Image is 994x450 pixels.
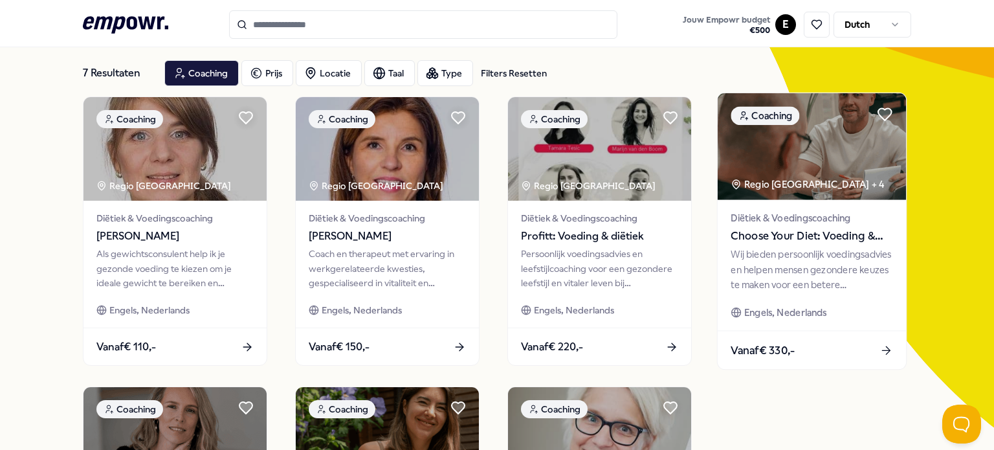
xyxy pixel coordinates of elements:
span: Vanaf € 150,- [309,339,370,355]
button: Prijs [241,60,293,86]
input: Search for products, categories or subcategories [229,10,617,39]
button: Taal [364,60,415,86]
div: Coaching [309,110,375,128]
span: Diëtiek & Voedingscoaching [309,211,466,225]
div: Coaching [96,110,163,128]
span: [PERSON_NAME] [309,228,466,245]
span: Jouw Empowr budget [683,15,770,25]
a: Jouw Empowr budget€500 [678,11,775,38]
div: Regio [GEOGRAPHIC_DATA] [309,179,445,193]
button: Type [417,60,473,86]
div: Coaching [731,106,799,125]
button: Coaching [164,60,239,86]
a: package imageCoachingRegio [GEOGRAPHIC_DATA] Diëtiek & Voedingscoaching[PERSON_NAME]Als gewichtsc... [83,96,267,366]
span: Diëtiek & Voedingscoaching [96,211,254,225]
img: package image [508,97,691,201]
span: Vanaf € 220,- [521,339,583,355]
div: Wij bieden persoonlijk voedingsadvies en helpen mensen gezondere keuzes te maken voor een betere ... [731,247,892,292]
span: Diëtiek & Voedingscoaching [731,210,892,225]
div: Persoonlijk voedingsadvies en leefstijlcoaching voor een gezondere leefstijl en vitaler leven bij... [521,247,678,290]
div: Regio [GEOGRAPHIC_DATA] [521,179,657,193]
div: Regio [GEOGRAPHIC_DATA] [96,179,233,193]
img: package image [296,97,479,201]
button: E [775,14,796,35]
div: Coaching [521,110,588,128]
div: Als gewichtsconsulent help ik je gezonde voeding te kiezen om je ideale gewicht te bereiken en be... [96,247,254,290]
div: Filters Resetten [481,66,547,80]
span: Engels, Nederlands [534,303,614,317]
a: package imageCoachingRegio [GEOGRAPHIC_DATA] Diëtiek & Voedingscoaching[PERSON_NAME]Coach en ther... [295,96,480,366]
span: Engels, Nederlands [109,303,190,317]
span: [PERSON_NAME] [96,228,254,245]
a: package imageCoachingRegio [GEOGRAPHIC_DATA] + 4Diëtiek & VoedingscoachingChoose Your Diet: Voedi... [717,93,907,370]
img: package image [83,97,267,201]
span: Vanaf € 110,- [96,339,156,355]
div: Coach en therapeut met ervaring in werkgerelateerde kwesties, gespecialiseerd in vitaliteit en vo... [309,247,466,290]
div: Coaching [96,400,163,418]
button: Locatie [296,60,362,86]
div: 7 Resultaten [83,60,154,86]
button: Jouw Empowr budget€500 [680,12,773,38]
a: package imageCoachingRegio [GEOGRAPHIC_DATA] Diëtiek & VoedingscoachingProfitt: Voeding & diëtiek... [507,96,692,366]
span: Engels, Nederlands [744,305,827,320]
span: Diëtiek & Voedingscoaching [521,211,678,225]
span: Engels, Nederlands [322,303,402,317]
span: Profitt: Voeding & diëtiek [521,228,678,245]
div: Coaching [521,400,588,418]
span: € 500 [683,25,770,36]
div: Regio [GEOGRAPHIC_DATA] + 4 [731,177,884,192]
div: Coaching [309,400,375,418]
iframe: Help Scout Beacon - Open [942,405,981,444]
img: package image [718,93,906,200]
span: Vanaf € 330,- [731,342,795,359]
span: Choose Your Diet: Voeding & diëtiek [731,228,892,245]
